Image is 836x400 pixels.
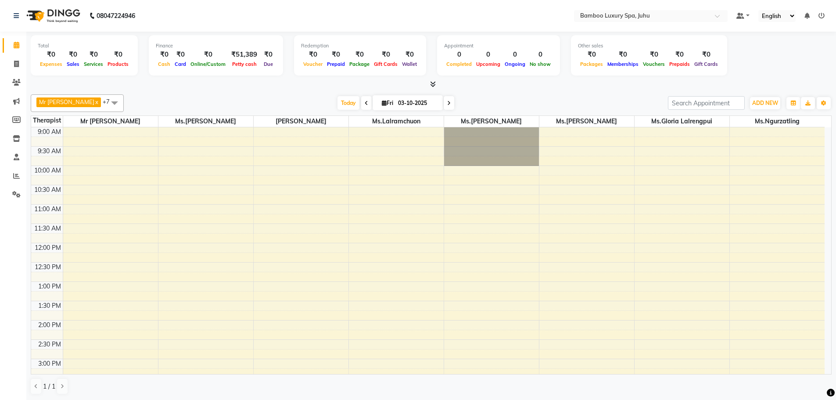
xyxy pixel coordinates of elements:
span: Ms.[PERSON_NAME] [444,116,539,127]
span: Packages [578,61,605,67]
div: 0 [527,50,553,60]
div: 3:00 PM [36,359,63,368]
span: Ms.Ngurzatling [730,116,825,127]
span: Prepaid [325,61,347,67]
span: Online/Custom [188,61,228,67]
div: Appointment [444,42,553,50]
div: ₹0 [301,50,325,60]
div: 10:30 AM [32,185,63,195]
div: 1:00 PM [36,282,63,291]
div: ₹0 [692,50,720,60]
span: Mr [PERSON_NAME] [39,98,94,105]
div: 10:00 AM [32,166,63,175]
span: Gift Cards [692,61,720,67]
div: Finance [156,42,276,50]
div: 0 [474,50,502,60]
div: ₹0 [325,50,347,60]
img: logo [22,4,83,28]
span: Card [172,61,188,67]
input: 2025-10-03 [395,97,439,110]
div: Other sales [578,42,720,50]
span: Completed [444,61,474,67]
div: ₹0 [605,50,641,60]
input: Search Appointment [668,96,745,110]
div: 12:30 PM [33,263,63,272]
div: ₹51,389 [228,50,261,60]
span: Ms.Lalramchuon [349,116,444,127]
div: ₹0 [172,50,188,60]
span: Ms.Gloria Lalrengpui [635,116,729,127]
div: ₹0 [667,50,692,60]
span: Memberships [605,61,641,67]
span: 1 / 1 [43,382,55,391]
div: ₹0 [156,50,172,60]
span: Vouchers [641,61,667,67]
div: 9:00 AM [36,127,63,137]
span: Prepaids [667,61,692,67]
div: ₹0 [38,50,65,60]
span: Petty cash [230,61,259,67]
span: +7 [103,98,116,105]
div: ₹0 [578,50,605,60]
div: 2:00 PM [36,321,63,330]
span: Ms.[PERSON_NAME] [539,116,634,127]
div: ₹0 [372,50,400,60]
div: ₹0 [261,50,276,60]
span: No show [527,61,553,67]
span: Today [337,96,359,110]
div: ₹0 [347,50,372,60]
div: 12:00 PM [33,243,63,252]
div: ₹0 [65,50,82,60]
div: 0 [502,50,527,60]
span: ADD NEW [752,100,778,106]
span: [PERSON_NAME] [254,116,348,127]
div: Total [38,42,131,50]
div: Therapist [31,116,63,125]
span: Mr [PERSON_NAME] [63,116,158,127]
span: Sales [65,61,82,67]
span: Voucher [301,61,325,67]
span: Gift Cards [372,61,400,67]
div: 9:30 AM [36,147,63,156]
span: Fri [380,100,395,106]
span: Ongoing [502,61,527,67]
span: Products [105,61,131,67]
div: ₹0 [641,50,667,60]
div: 2:30 PM [36,340,63,349]
a: x [94,98,98,105]
span: Cash [156,61,172,67]
b: 08047224946 [97,4,135,28]
div: 1:30 PM [36,301,63,310]
div: ₹0 [82,50,105,60]
button: ADD NEW [750,97,780,109]
span: Due [262,61,275,67]
div: 0 [444,50,474,60]
span: Services [82,61,105,67]
div: ₹0 [188,50,228,60]
span: Ms.[PERSON_NAME] [158,116,253,127]
div: Redemption [301,42,419,50]
span: Wallet [400,61,419,67]
div: 11:30 AM [32,224,63,233]
span: Upcoming [474,61,502,67]
div: ₹0 [105,50,131,60]
span: Expenses [38,61,65,67]
span: Package [347,61,372,67]
div: 11:00 AM [32,205,63,214]
div: ₹0 [400,50,419,60]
